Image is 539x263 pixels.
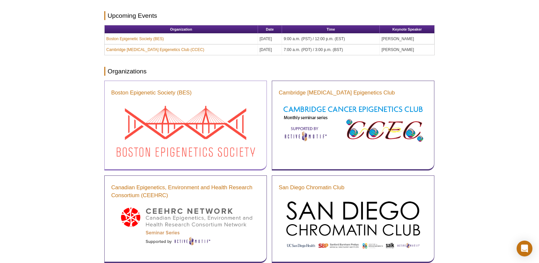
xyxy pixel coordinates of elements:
[111,89,192,97] a: Boston Epigenetic Society (BES)
[104,11,435,20] h2: Upcoming Events
[106,36,164,42] a: Boston Epigenetic Society (BES)
[279,89,395,97] a: Cambridge [MEDICAL_DATA] Epigenetics Club
[380,44,434,55] td: [PERSON_NAME]
[105,25,258,34] th: Organization
[258,34,282,44] td: [DATE]
[380,25,434,34] th: Keynote Speaker
[111,204,260,247] img: Canadian Epigenetics, Environment and Health Research Consortium (CEEHRC) Seminar Series
[111,102,260,161] img: Boston Epigenetic Society (BES) Seminar Series
[258,44,282,55] td: [DATE]
[258,25,282,34] th: Date
[282,44,380,55] td: 7:00 a.m. (PDT) / 3:00 p.m. (BST)
[106,47,204,53] a: Cambridge [MEDICAL_DATA] Epigenetics Club (CCEC)
[104,67,435,76] h2: Organizations
[282,25,380,34] th: Time
[517,241,532,256] div: Open Intercom Messenger
[111,184,260,199] a: Canadian Epigenetics, Environment and Health Research Consortium (CEEHRC)
[279,197,427,253] img: San Diego Chromatin Club Seminar Series
[279,184,345,192] a: San Diego Chromatin Club
[380,34,434,44] td: [PERSON_NAME]
[282,34,380,44] td: 9:00 a.m. (PST) / 12:00 p.m. (EST)
[279,102,427,145] img: Cambridge Cancer Epigenetics Club Seminar Series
